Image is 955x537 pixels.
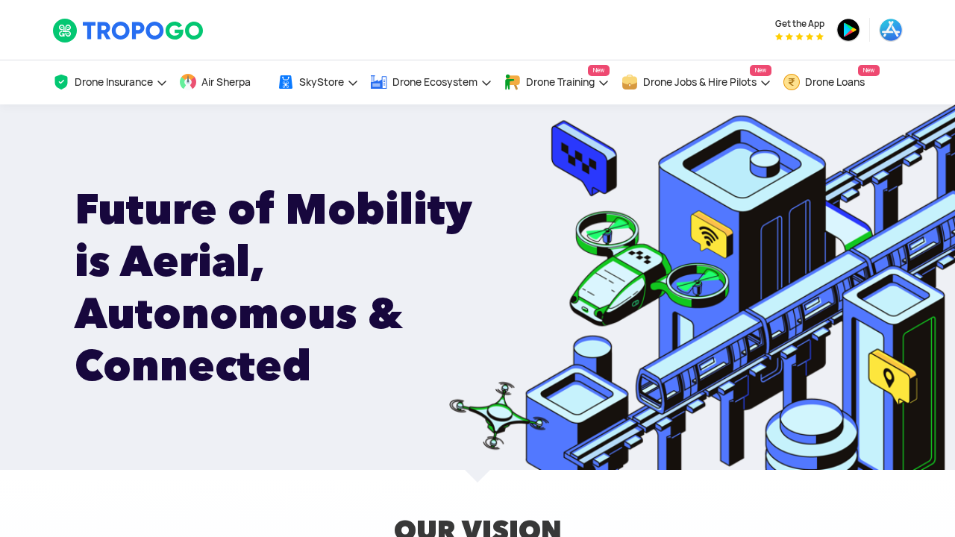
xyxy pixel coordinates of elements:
img: App Raking [775,33,824,40]
span: Air Sherpa [201,76,251,88]
span: New [750,65,771,76]
span: Drone Jobs & Hire Pilots [643,76,757,88]
span: New [858,65,880,76]
span: Drone Training [526,76,595,88]
img: TropoGo Logo [52,18,205,43]
span: Drone Ecosystem [392,76,477,88]
h1: Future of Mobility is Aerial, Autonomous & Connected [75,183,517,392]
span: New [588,65,610,76]
a: Drone Insurance [52,60,168,104]
img: ic_appstore.png [879,18,903,42]
span: SkyStore [299,76,344,88]
a: SkyStore [277,60,359,104]
span: Get the App [775,18,824,30]
a: Drone TrainingNew [504,60,610,104]
span: Drone Insurance [75,76,153,88]
a: Drone LoansNew [783,60,880,104]
a: Drone Ecosystem [370,60,492,104]
img: ic_playstore.png [836,18,860,42]
span: Drone Loans [805,76,865,88]
a: Drone Jobs & Hire PilotsNew [621,60,771,104]
a: Air Sherpa [179,60,266,104]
